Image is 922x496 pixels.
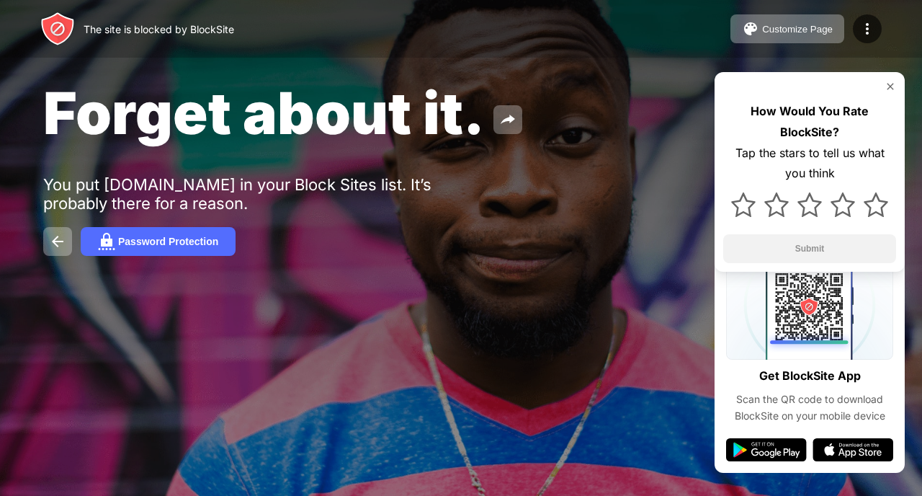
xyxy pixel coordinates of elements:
[885,81,896,92] img: rate-us-close.svg
[43,175,488,213] div: You put [DOMAIN_NAME] in your Block Sites list. It’s probably there for a reason.
[499,111,516,128] img: share.svg
[118,236,218,247] div: Password Protection
[81,227,236,256] button: Password Protection
[831,192,855,217] img: star.svg
[40,12,75,46] img: header-logo.svg
[797,192,822,217] img: star.svg
[864,192,888,217] img: star.svg
[723,143,896,185] div: Tap the stars to tell us what you think
[762,24,833,35] div: Customize Page
[759,366,861,386] div: Get BlockSite App
[723,234,896,263] button: Submit
[98,233,115,250] img: password.svg
[813,438,893,461] img: app-store.svg
[731,192,756,217] img: star.svg
[726,391,893,424] div: Scan the QR code to download BlockSite on your mobile device
[84,23,234,35] div: The site is blocked by BlockSite
[43,78,485,148] span: Forget about it.
[764,192,789,217] img: star.svg
[742,20,759,37] img: pallet.svg
[730,14,844,43] button: Customize Page
[723,101,896,143] div: How Would You Rate BlockSite?
[859,20,876,37] img: menu-icon.svg
[49,233,66,250] img: back.svg
[726,438,807,461] img: google-play.svg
